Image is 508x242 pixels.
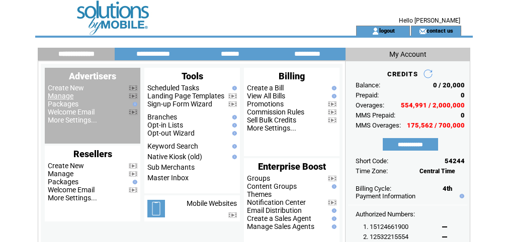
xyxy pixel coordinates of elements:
[247,84,284,92] a: Create a Bill
[230,131,237,136] img: help.gif
[419,168,455,175] span: Central Time
[427,27,453,34] a: contact us
[247,100,284,108] a: Promotions
[247,108,304,116] a: Commission Rules
[147,113,177,121] a: Branches
[443,185,452,192] span: 4th
[247,124,296,132] a: More Settings...
[129,171,137,177] img: video.png
[389,50,427,58] span: My Account
[247,214,311,222] a: Create a Sales Agent
[147,129,195,137] a: Opt-out Wizard
[48,170,73,178] a: Manage
[147,121,183,129] a: Opt-in Lists
[329,224,336,229] img: help.gif
[328,101,336,107] img: video.png
[363,233,408,240] span: 2. 12532215554
[356,185,391,192] span: Billing Cycle:
[69,71,116,81] span: Advertisers
[147,84,199,92] a: Scheduled Tasks
[356,210,415,218] span: Authorized Numbers:
[356,157,388,165] span: Short Code:
[48,84,84,92] a: Create New
[147,174,189,182] a: Master Inbox
[187,199,237,207] a: Mobile Websites
[329,184,336,189] img: help.gif
[356,81,380,89] span: Balance:
[407,122,465,129] span: 175,562 / 700,000
[129,163,137,169] img: video.png
[356,122,401,129] span: MMS Overages:
[48,100,78,108] a: Packages
[356,167,388,175] span: Time Zone:
[147,200,165,217] img: mobile-websites.png
[356,91,379,99] span: Prepaid:
[279,71,305,81] span: Billing
[228,212,237,218] img: video.png
[48,162,84,170] a: Create New
[328,176,336,181] img: video.png
[247,190,272,198] a: Themes
[147,92,224,100] a: Landing Page Templates
[230,123,237,128] img: help.gif
[328,200,336,205] img: video.png
[247,206,302,214] a: Email Distribution
[247,222,314,230] a: Manage Sales Agents
[230,144,237,149] img: help.gif
[457,194,464,198] img: help.gif
[48,186,95,194] a: Welcome Email
[147,163,195,171] a: Sub Merchants
[461,91,465,99] span: 0
[129,109,137,115] img: video.png
[182,71,203,81] span: Tools
[247,92,285,100] a: View All Bills
[328,117,336,123] img: video.png
[433,81,465,89] span: 0 / 20,000
[329,86,336,90] img: help.gif
[230,155,237,159] img: help.gif
[129,85,137,91] img: video.png
[129,93,137,99] img: video.png
[379,27,395,34] a: logout
[258,161,326,172] span: Enterprise Boost
[363,223,408,230] span: 1. 15124661900
[73,149,112,159] span: Resellers
[130,102,137,106] img: help.gif
[48,194,97,202] a: More Settings...
[329,94,336,98] img: help.gif
[228,93,237,99] img: video.png
[356,101,384,109] span: Overages:
[372,27,379,35] img: account_icon.gif
[247,174,270,182] a: Groups
[48,116,97,124] a: More Settings...
[387,70,418,78] span: CREDITS
[329,208,336,213] img: help.gif
[247,198,306,206] a: Notification Center
[48,108,95,116] a: Welcome Email
[329,216,336,221] img: help.gif
[48,178,78,186] a: Packages
[461,111,465,119] span: 0
[419,27,427,35] img: contact_us_icon.gif
[401,101,465,109] span: 554,991 / 2,000,000
[230,86,237,90] img: help.gif
[356,192,415,200] a: Payment Information
[48,92,73,100] a: Manage
[130,180,137,184] img: help.gif
[247,182,297,190] a: Content Groups
[247,116,296,124] a: Sell Bulk Credits
[147,100,212,108] a: Sign-up Form Wizard
[328,109,336,115] img: video.png
[129,187,137,193] img: video.png
[228,101,237,107] img: video.png
[147,153,202,161] a: Native Kiosk (old)
[356,111,395,119] span: MMS Prepaid:
[445,157,465,165] span: 54244
[230,115,237,119] img: help.gif
[399,17,460,24] span: Hello [PERSON_NAME]
[147,142,198,150] a: Keyword Search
